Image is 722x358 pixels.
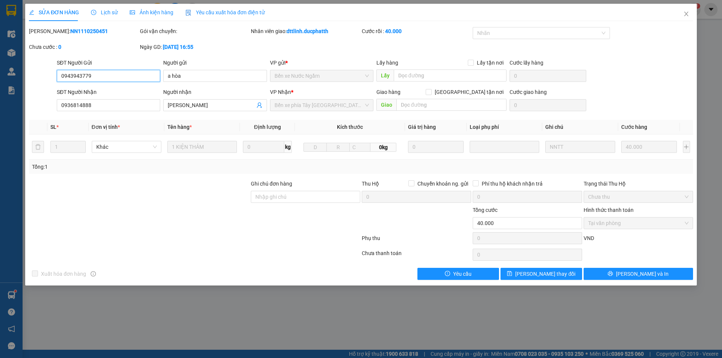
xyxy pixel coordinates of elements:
[376,60,398,66] span: Lấy hàng
[29,9,79,15] span: SỬA ĐƠN HÀNG
[408,141,464,153] input: 0
[683,11,689,17] span: close
[361,234,472,247] div: Phụ thu
[362,181,379,187] span: Thu Hộ
[584,235,594,241] span: VND
[414,180,471,188] span: Chuyển khoản ng. gửi
[38,270,89,278] span: Xuất hóa đơn hàng
[376,99,396,111] span: Giao
[130,9,173,15] span: Ảnh kiện hàng
[284,141,292,153] span: kg
[32,141,44,153] button: delete
[676,4,697,25] button: Close
[408,124,436,130] span: Giá trị hàng
[29,43,138,51] div: Chưa cước :
[167,124,192,130] span: Tên hàng
[70,28,108,34] b: NN1110250451
[326,143,350,152] input: R
[130,10,135,15] span: picture
[58,44,61,50] b: 0
[376,89,400,95] span: Giao hàng
[254,124,281,130] span: Định lượng
[584,180,693,188] div: Trạng thái Thu Hộ
[287,28,328,34] b: dttlinh.ducphatth
[50,124,56,130] span: SL
[510,99,586,111] input: Cước giao hàng
[510,60,543,66] label: Cước lấy hàng
[251,191,360,203] input: Ghi chú đơn hàng
[510,70,586,82] input: Cước lấy hàng
[270,59,373,67] div: VP gửi
[621,124,647,130] span: Cước hàng
[91,271,96,276] span: info-circle
[185,10,191,16] img: icon
[616,270,669,278] span: [PERSON_NAME] và In
[29,27,138,35] div: [PERSON_NAME]:
[303,143,327,152] input: D
[370,143,396,152] span: 0kg
[621,141,677,153] input: 0
[349,143,370,152] input: C
[163,88,267,96] div: Người nhận
[467,120,542,134] th: Loại phụ phí
[163,44,193,50] b: [DATE] 16:55
[501,268,582,280] button: save[PERSON_NAME] thay đổi
[96,141,157,153] span: Khác
[251,27,360,35] div: Nhân viên giao:
[91,9,118,15] span: Lịch sử
[385,28,402,34] b: 40.000
[445,271,450,277] span: exclamation-circle
[417,268,499,280] button: exclamation-circleYêu cầu
[510,89,547,95] label: Cước giao hàng
[473,207,498,213] span: Tổng cước
[608,271,613,277] span: printer
[32,163,279,171] div: Tổng: 1
[584,268,693,280] button: printer[PERSON_NAME] và In
[588,218,689,229] span: Tại văn phòng
[545,141,615,153] input: Ghi Chú
[479,180,546,188] span: Phí thu hộ khách nhận trả
[394,69,507,82] input: Dọc đường
[251,181,292,187] label: Ghi chú đơn hàng
[542,120,618,134] th: Ghi chú
[163,59,267,67] div: Người gửi
[453,270,472,278] span: Yêu cầu
[588,191,689,202] span: Chưa thu
[91,10,96,15] span: clock-circle
[361,249,472,262] div: Chưa thanh toán
[275,70,369,82] span: Bến xe Nước Ngầm
[167,141,237,153] input: VD: Bàn, Ghế
[396,99,507,111] input: Dọc đường
[337,124,363,130] span: Kích thước
[362,27,471,35] div: Cước rồi :
[29,10,34,15] span: edit
[256,102,262,108] span: user-add
[57,88,160,96] div: SĐT Người Nhận
[584,207,634,213] label: Hình thức thanh toán
[92,124,120,130] span: Đơn vị tính
[507,271,512,277] span: save
[432,88,507,96] span: [GEOGRAPHIC_DATA] tận nơi
[270,89,291,95] span: VP Nhận
[185,9,265,15] span: Yêu cầu xuất hóa đơn điện tử
[140,27,249,35] div: Gói vận chuyển:
[57,59,160,67] div: SĐT Người Gửi
[376,69,394,82] span: Lấy
[515,270,575,278] span: [PERSON_NAME] thay đổi
[683,141,690,153] button: plus
[474,59,507,67] span: Lấy tận nơi
[275,100,369,111] span: Bến xe phía Tây Thanh Hóa
[140,43,249,51] div: Ngày GD:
